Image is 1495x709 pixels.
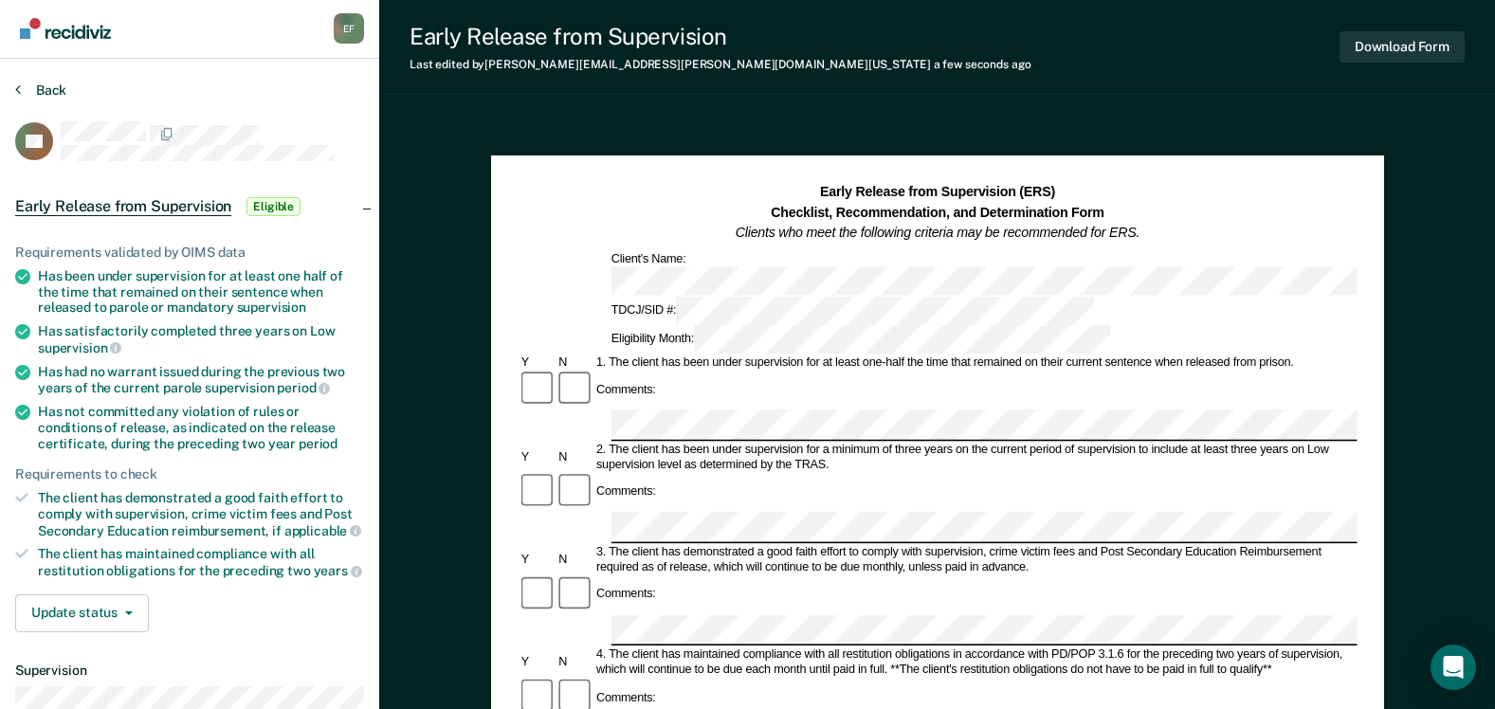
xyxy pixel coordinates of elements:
div: The client has maintained compliance with all restitution obligations for the preceding two [38,546,364,578]
div: Requirements to check [15,466,364,482]
span: years [314,563,362,578]
div: Y [518,450,556,465]
div: N [556,354,593,370]
div: Comments: [593,382,659,397]
dt: Supervision [15,663,364,679]
div: Y [518,354,556,370]
div: Y [518,553,556,568]
div: Has not committed any violation of rules or conditions of release, as indicated on the release ce... [38,404,364,451]
div: Last edited by [PERSON_NAME][EMAIL_ADDRESS][PERSON_NAME][DOMAIN_NAME][US_STATE] [410,58,1031,71]
button: Download Form [1340,31,1465,63]
div: Comments: [593,588,659,603]
div: Requirements validated by OIMS data [15,245,364,261]
span: applicable [284,523,361,538]
div: 4. The client has maintained compliance with all restitution obligations in accordance with PD/PO... [593,647,1358,678]
div: 1. The client has been under supervision for at least one-half the time that remained on their cu... [593,354,1358,370]
div: Has been under supervision for at least one half of the time that remained on their sentence when... [38,268,364,316]
div: Comments: [593,485,659,500]
div: E F [334,13,364,44]
span: supervision [38,340,121,355]
div: Early Release from Supervision [410,23,1031,50]
span: supervision [237,300,306,315]
button: Update status [15,594,149,632]
div: Eligibility Month: [608,325,1114,354]
div: N [556,553,593,568]
span: Eligible [246,197,301,216]
strong: Early Release from Supervision (ERS) [820,184,1055,199]
div: N [556,655,593,670]
div: N [556,450,593,465]
div: 3. The client has demonstrated a good faith effort to comply with supervision, crime victim fees ... [593,545,1358,575]
img: Recidiviz [20,18,111,39]
span: Early Release from Supervision [15,197,231,216]
button: Back [15,82,66,99]
div: Has had no warrant issued during the previous two years of the current parole supervision [38,364,364,396]
div: 2. The client has been under supervision for a minimum of three years on the current period of su... [593,443,1358,473]
span: period [277,380,330,395]
div: Comments: [593,690,659,705]
div: Y [518,655,556,670]
div: TDCJ/SID #: [608,296,1096,324]
div: The client has demonstrated a good faith effort to comply with supervision, crime victim fees and... [38,490,364,538]
button: Profile dropdown button [334,13,364,44]
strong: Checklist, Recommendation, and Determination Form [771,205,1104,220]
div: Open Intercom Messenger [1431,645,1476,690]
span: period [299,436,337,451]
span: a few seconds ago [934,58,1031,71]
em: Clients who meet the following criteria may be recommended for ERS. [735,225,1139,240]
div: Has satisfactorily completed three years on Low [38,323,364,355]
